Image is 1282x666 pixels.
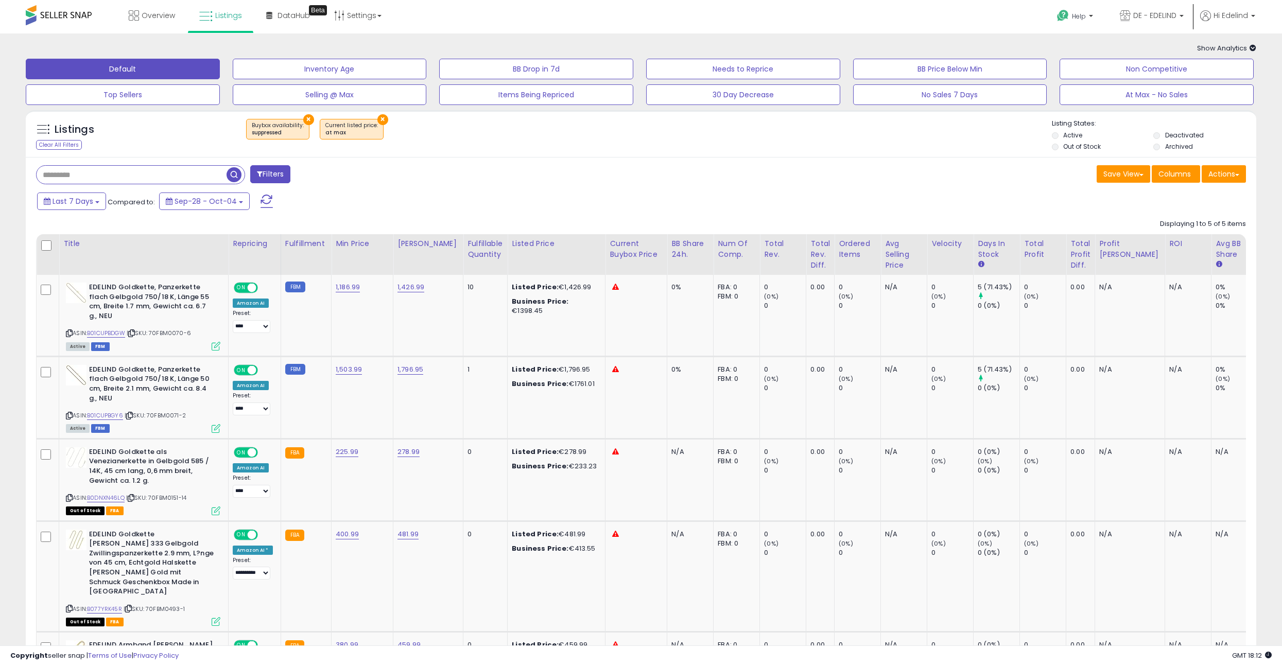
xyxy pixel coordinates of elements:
[810,365,826,374] div: 0.00
[671,447,705,457] div: N/A
[1024,640,1066,650] div: 0
[1165,142,1193,151] label: Archived
[839,292,853,301] small: (0%)
[931,466,973,475] div: 0
[336,238,389,249] div: Min Price
[839,548,880,557] div: 0
[233,299,269,308] div: Amazon AI
[235,641,248,650] span: ON
[467,447,499,457] div: 0
[1169,447,1203,457] div: N/A
[646,84,840,105] button: 30 Day Decrease
[467,365,499,374] div: 1
[839,365,880,374] div: 0
[839,238,876,260] div: Ordered Items
[1216,283,1257,292] div: 0%
[66,530,220,625] div: ASIN:
[1070,283,1087,292] div: 0.00
[839,283,880,292] div: 0
[256,365,273,374] span: OFF
[512,379,568,389] b: Business Price:
[1024,466,1066,475] div: 0
[1152,165,1200,183] button: Columns
[256,530,273,539] span: OFF
[127,329,191,337] span: | SKU: 70FBM0070-6
[215,10,242,21] span: Listings
[1216,383,1257,393] div: 0%
[978,457,992,465] small: (0%)
[764,383,806,393] div: 0
[1070,447,1087,457] div: 0.00
[978,640,1019,650] div: 0 (0%)
[256,284,273,292] span: OFF
[106,506,124,515] span: FBA
[467,238,503,260] div: Fulfillable Quantity
[512,379,597,389] div: €1761.01
[285,640,304,652] small: FBA
[764,292,778,301] small: (0%)
[764,238,802,260] div: Total Rev.
[1070,640,1087,650] div: 0.00
[233,475,273,498] div: Preset:
[1169,238,1207,249] div: ROI
[66,283,220,349] div: ASIN:
[839,301,880,310] div: 0
[1024,375,1038,383] small: (0%)
[1214,10,1248,21] span: Hi Edelind
[233,392,273,415] div: Preset:
[66,365,86,385] img: 41t1R1jx5XL._SL40_.jpg
[931,375,946,383] small: (0%)
[610,238,663,260] div: Current Buybox Price
[931,457,946,465] small: (0%)
[1024,301,1066,310] div: 0
[885,640,919,650] div: N/A
[1024,292,1038,301] small: (0%)
[285,364,305,375] small: FBM
[512,447,559,457] b: Listed Price:
[764,530,806,539] div: 0
[233,381,269,390] div: Amazon AI
[1097,165,1150,183] button: Save View
[467,283,499,292] div: 10
[718,640,752,650] div: FBA: 0
[1063,131,1082,139] label: Active
[1216,365,1257,374] div: 0%
[512,365,597,374] div: €1,796.95
[1024,447,1066,457] div: 0
[718,539,752,548] div: FBM: 0
[256,448,273,457] span: OFF
[718,457,752,466] div: FBM: 0
[397,529,419,539] a: 481.99
[931,530,973,539] div: 0
[26,84,220,105] button: Top Sellers
[1216,260,1222,269] small: Avg BB Share.
[467,640,499,650] div: 0
[36,140,82,150] div: Clear All Filters
[764,640,806,650] div: 0
[512,640,559,650] b: Listed Price:
[87,411,123,420] a: B01CUPBGY6
[512,530,597,539] div: €481.99
[106,618,124,626] span: FBA
[397,364,423,375] a: 1,796.95
[126,494,186,502] span: | SKU: 70FBM0151-14
[133,651,179,660] a: Privacy Policy
[931,539,946,548] small: (0%)
[1063,142,1101,151] label: Out of Stock
[978,301,1019,310] div: 0 (0%)
[810,283,826,292] div: 0.00
[839,447,880,457] div: 0
[512,283,597,292] div: €1,426.99
[512,544,568,553] b: Business Price:
[1216,292,1230,301] small: (0%)
[66,365,220,432] div: ASIN:
[931,383,973,393] div: 0
[439,59,633,79] button: BB Drop in 7d
[66,342,90,351] span: All listings currently available for purchase on Amazon
[397,238,459,249] div: [PERSON_NAME]
[1099,447,1157,457] div: N/A
[931,640,973,650] div: 0
[285,282,305,292] small: FBM
[978,260,984,269] small: Days In Stock.
[336,282,360,292] a: 1,186.99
